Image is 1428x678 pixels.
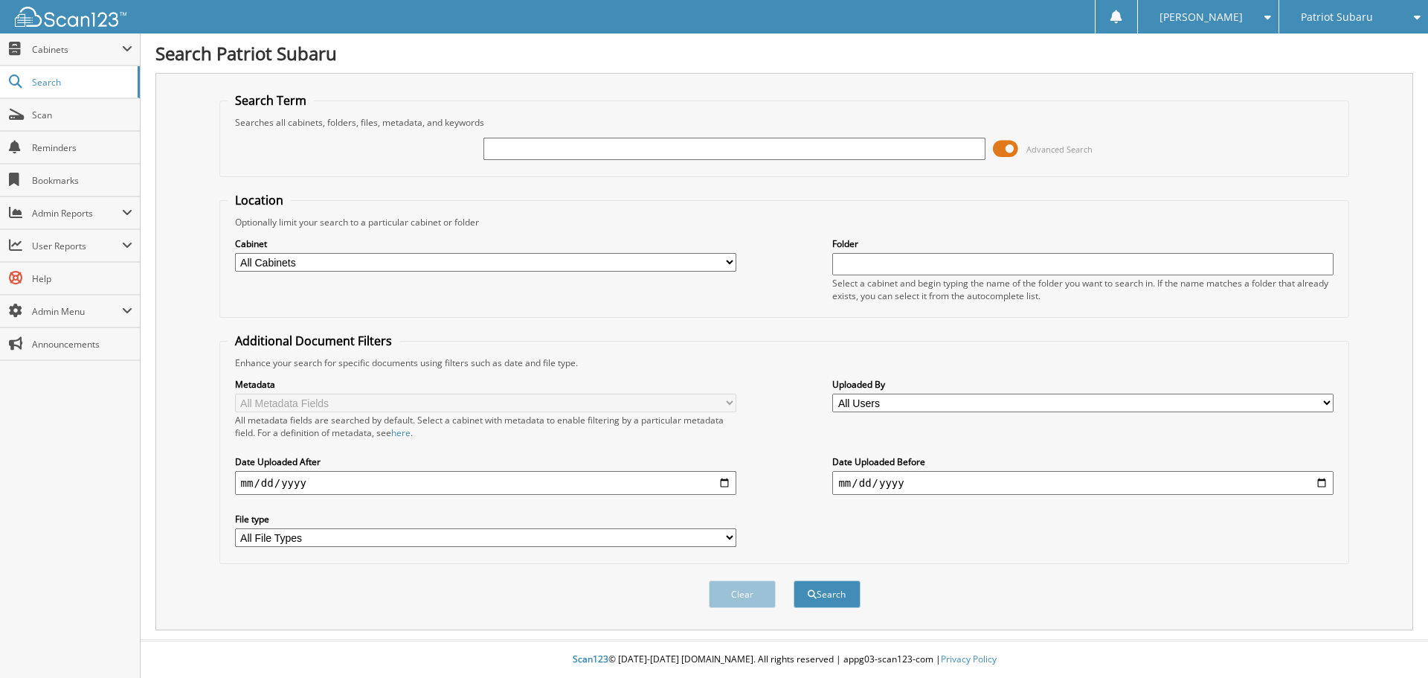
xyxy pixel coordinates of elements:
input: end [832,471,1334,495]
span: Cabinets [32,43,122,56]
span: User Reports [32,240,122,252]
label: Date Uploaded Before [832,455,1334,468]
label: Metadata [235,378,736,391]
div: Searches all cabinets, folders, files, metadata, and keywords [228,116,1342,129]
span: Admin Reports [32,207,122,220]
span: Advanced Search [1026,144,1093,155]
label: Date Uploaded After [235,455,736,468]
div: Select a cabinet and begin typing the name of the folder you want to search in. If the name match... [832,277,1334,302]
a: here [391,426,411,439]
span: Bookmarks [32,174,132,187]
span: Announcements [32,338,132,351]
label: Cabinet [235,237,736,250]
button: Clear [709,581,776,608]
span: Patriot Subaru [1301,13,1373,22]
input: start [235,471,736,495]
div: Enhance your search for specific documents using filters such as date and file type. [228,356,1342,369]
span: Reminders [32,141,132,154]
span: [PERSON_NAME] [1160,13,1243,22]
span: Scan123 [573,653,608,665]
legend: Additional Document Filters [228,333,399,349]
div: Optionally limit your search to a particular cabinet or folder [228,216,1342,228]
label: Uploaded By [832,378,1334,391]
span: Scan [32,109,132,121]
div: © [DATE]-[DATE] [DOMAIN_NAME]. All rights reserved | appg03-scan123-com | [141,642,1428,678]
span: Search [32,76,130,89]
img: scan123-logo-white.svg [15,7,126,27]
div: All metadata fields are searched by default. Select a cabinet with metadata to enable filtering b... [235,414,736,439]
legend: Location [228,192,291,208]
label: Folder [832,237,1334,250]
button: Search [794,581,861,608]
label: File type [235,513,736,525]
a: Privacy Policy [941,653,997,665]
span: Help [32,272,132,285]
legend: Search Term [228,92,314,109]
span: Admin Menu [32,305,122,318]
h1: Search Patriot Subaru [155,41,1413,65]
